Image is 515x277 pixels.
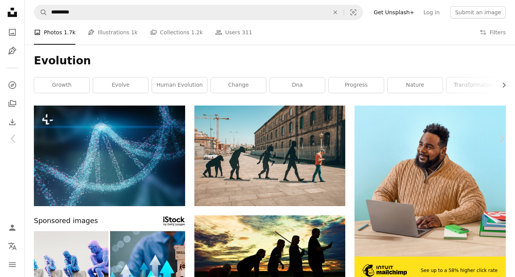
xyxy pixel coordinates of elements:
a: growth [34,77,89,93]
a: Next [488,102,515,176]
h1: Evolution [34,54,506,68]
button: Clear [327,5,344,20]
a: Collections 1.2k [150,20,203,45]
a: transformation [446,77,502,93]
span: 311 [242,28,252,37]
img: people walking on sidewalk during daytime [194,106,346,206]
a: Get Unsplash+ [369,6,419,18]
button: Submit an image [450,6,506,18]
a: Blue and red particles dna helix glowing over dark blue background. Concept of genetics, science ... [34,152,185,159]
button: Filters [480,20,506,45]
span: 1k [131,28,138,37]
a: Log in / Sign up [5,220,20,235]
a: evolve [93,77,148,93]
button: Visual search [344,5,363,20]
button: Menu [5,257,20,272]
span: 1.2k [191,28,203,37]
span: See up to a 58% higher click rate [421,267,498,274]
a: progress [329,77,384,93]
a: dna [270,77,325,93]
a: nature [388,77,443,93]
a: Collections [5,96,20,111]
a: human evolution [152,77,207,93]
img: file-1722962830841-dea897b5811bimage [354,106,506,257]
button: scroll list to the right [497,77,506,93]
button: Search Unsplash [34,5,47,20]
a: Log in [419,6,444,18]
a: silhouette photo of group people standing on grass [194,254,346,261]
a: people walking on sidewalk during daytime [194,152,346,159]
img: file-1690386555781-336d1949dad1image [363,264,407,277]
a: change [211,77,266,93]
img: Blue and red particles dna helix glowing over dark blue background. Concept of genetics, science ... [34,106,185,206]
a: Photos [5,25,20,40]
span: Sponsored images [34,215,98,227]
a: Illustrations [5,43,20,59]
a: Illustrations 1k [88,20,137,45]
form: Find visuals sitewide [34,5,363,20]
a: Explore [5,77,20,93]
a: Users 311 [215,20,252,45]
button: Language [5,238,20,254]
